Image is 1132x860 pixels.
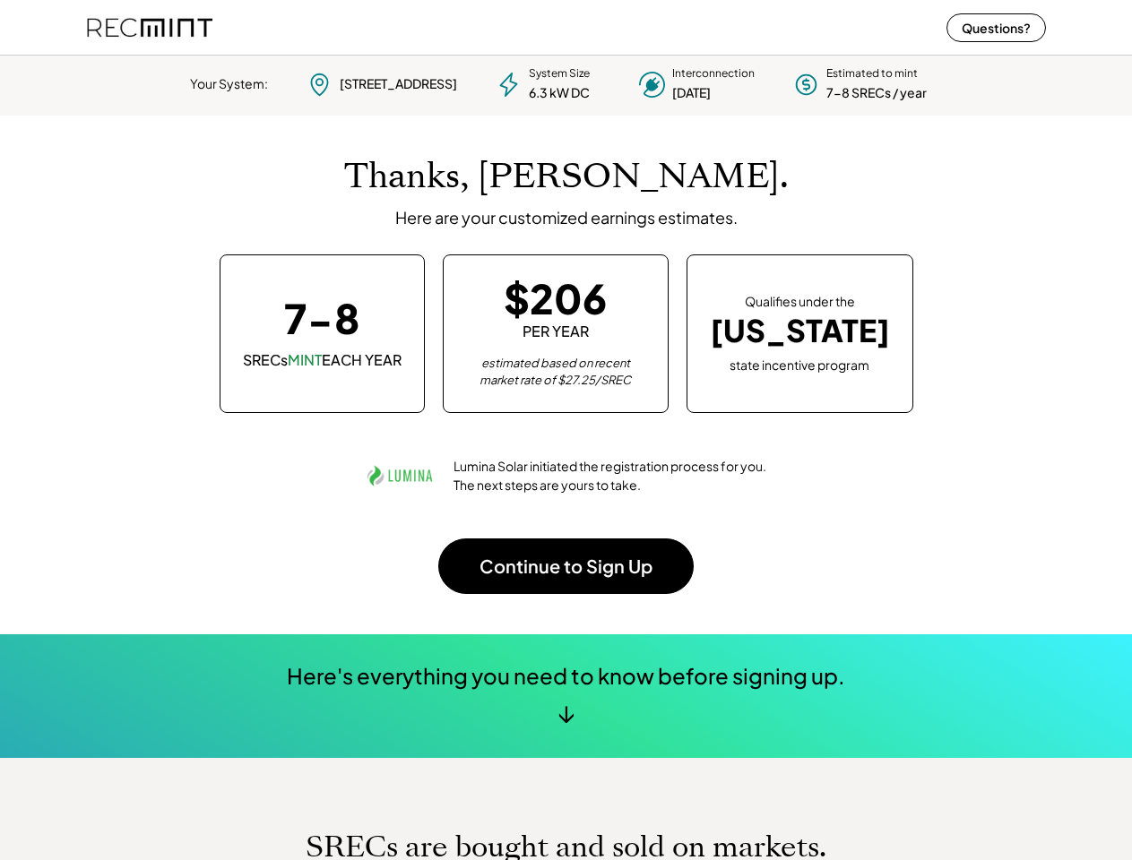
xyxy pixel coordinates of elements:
div: estimated based on recent market rate of $27.25/SREC [466,355,645,390]
font: MINT [288,350,322,369]
div: ↓ [557,699,575,726]
div: Your System: [190,75,268,93]
div: [DATE] [672,84,711,102]
img: recmint-logotype%403x%20%281%29.jpeg [87,4,212,51]
div: Here's everything you need to know before signing up. [287,661,845,692]
div: $206 [504,278,607,318]
div: Lumina Solar initiated the registration process for you. The next steps are yours to take. [454,457,768,494]
div: System Size [529,66,590,82]
div: 7-8 SRECs / year [826,84,927,102]
div: Qualifies under the [745,293,855,311]
div: [US_STATE] [710,313,890,349]
div: PER YEAR [523,322,589,341]
div: SRECs EACH YEAR [243,350,402,370]
h1: Thanks, [PERSON_NAME]. [344,156,789,198]
div: 6.3 kW DC [529,84,590,102]
div: Interconnection [672,66,755,82]
div: Estimated to mint [826,66,918,82]
div: Here are your customized earnings estimates. [395,207,738,228]
img: lumina.png [364,440,436,512]
div: 7-8 [284,297,359,338]
div: [STREET_ADDRESS] [340,75,457,93]
button: Questions? [946,13,1046,42]
div: state incentive program [730,354,869,374]
button: Continue to Sign Up [438,538,694,594]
